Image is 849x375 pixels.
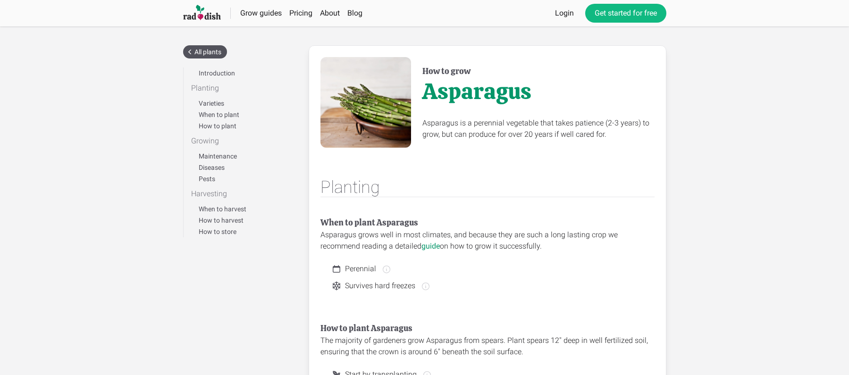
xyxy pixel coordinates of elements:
[421,242,440,250] a: guide
[320,230,618,250] span: Asparagus grows well in most climates, and because they are such a long lasting crop we recommend...
[320,216,655,229] h2: When to plant Asparagus
[585,4,666,23] a: Get started for free
[199,175,215,183] a: Pests
[199,217,244,224] a: How to harvest
[199,100,224,107] a: Varieties
[289,8,312,17] a: Pricing
[555,8,574,19] a: Login
[422,65,655,102] h1: How to grow
[191,135,290,147] div: Growing
[199,111,239,118] a: When to plant
[199,205,246,213] a: When to harvest
[183,45,227,58] a: All plants
[199,228,236,235] a: How to store
[199,69,235,77] a: Introduction
[320,57,411,148] img: Image of Asparagus
[320,336,648,356] span: The majority of gardeners grow Asparagus from spears. Plant spears 12" deep in well fertilized so...
[422,80,655,102] div: Asparagus
[199,122,236,130] a: How to plant
[240,8,282,17] a: Grow guides
[320,8,340,17] a: About
[320,178,380,197] div: Planting
[191,83,290,94] div: Planting
[199,152,237,160] a: Maintenance
[183,4,221,22] img: Raddish company logo
[422,118,649,139] span: Asparagus is a perennial vegetable that takes patience (2-3 years) to grow, but can produce for o...
[341,280,430,292] span: Survives hard freezes
[199,164,225,171] a: Diseases
[191,188,290,200] div: Harvesting
[341,263,391,275] span: Perennial
[320,322,655,335] h2: How to plant Asparagus
[347,8,362,17] a: Blog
